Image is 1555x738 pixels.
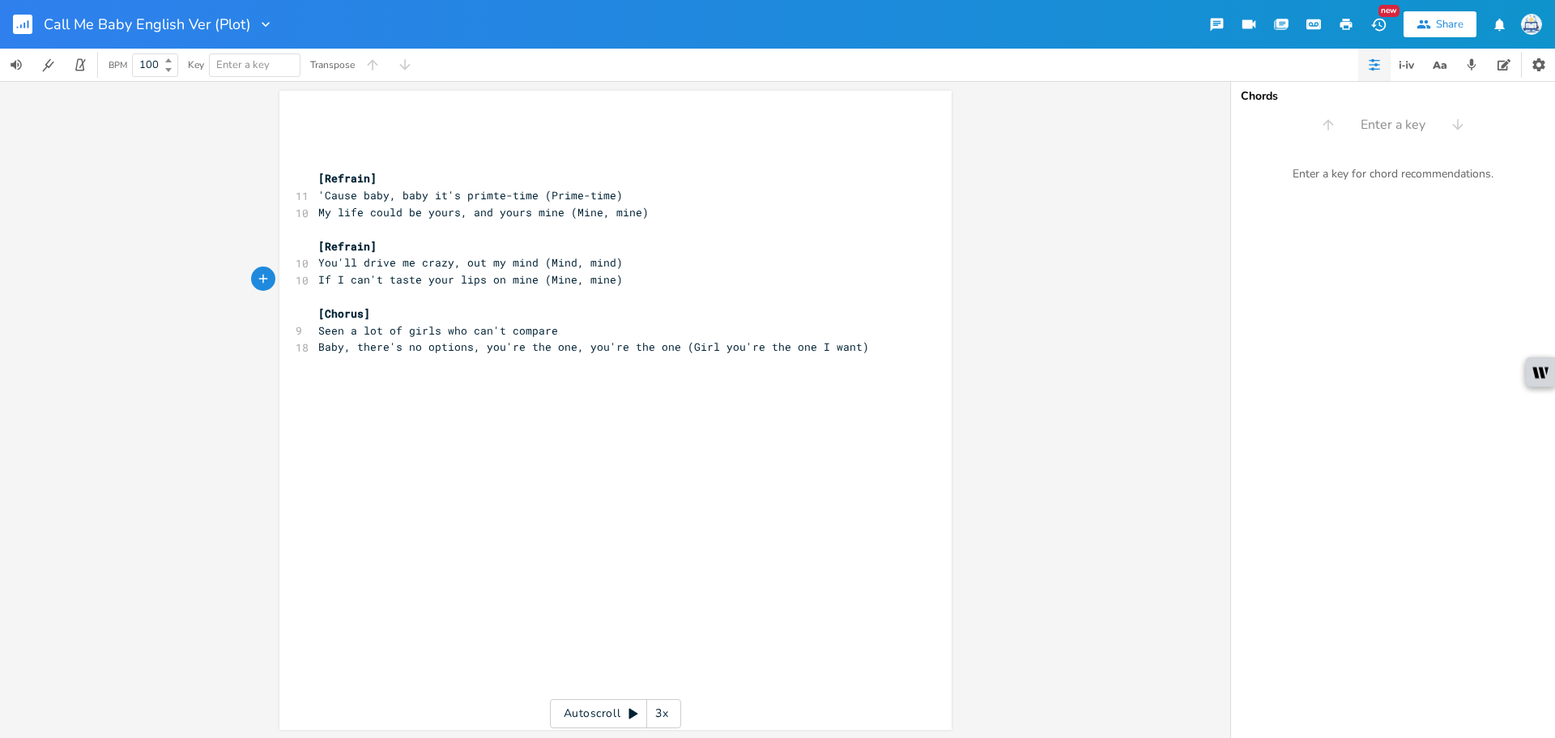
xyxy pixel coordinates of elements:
div: 3x [647,699,676,728]
div: Enter a key for chord recommendations. [1231,157,1555,191]
span: My life could be yours, and yours mine (Mine, mine) [318,205,649,220]
span: [Refrain] [318,239,377,254]
span: [Chorus] [318,306,370,321]
div: Share [1436,17,1463,32]
span: 'Cause baby, baby it's primte-time (Prime-time) [318,188,623,203]
div: Key [188,60,204,70]
span: If I can't taste your lips on mine (Mine, mine) [318,272,623,287]
div: Chords [1241,91,1545,102]
span: Baby, there's no options, you're the one, you're the one (Girl you're the one I want) [318,339,869,354]
span: Call Me Baby English Ver (Plot) [44,17,251,32]
span: [Refrain] [318,171,377,186]
span: Seen a lot of girls who can't compare [318,323,558,338]
span: Enter a key [1361,116,1425,134]
button: New [1362,10,1395,39]
div: Transpose [310,60,355,70]
span: You'll drive me crazy, out my mind (Mind, mind) [318,255,623,270]
span: Enter a key [216,58,270,72]
img: Sign In [1521,14,1542,35]
div: Autoscroll [550,699,681,728]
div: New [1378,5,1399,17]
div: BPM [109,61,127,70]
button: Share [1404,11,1476,37]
